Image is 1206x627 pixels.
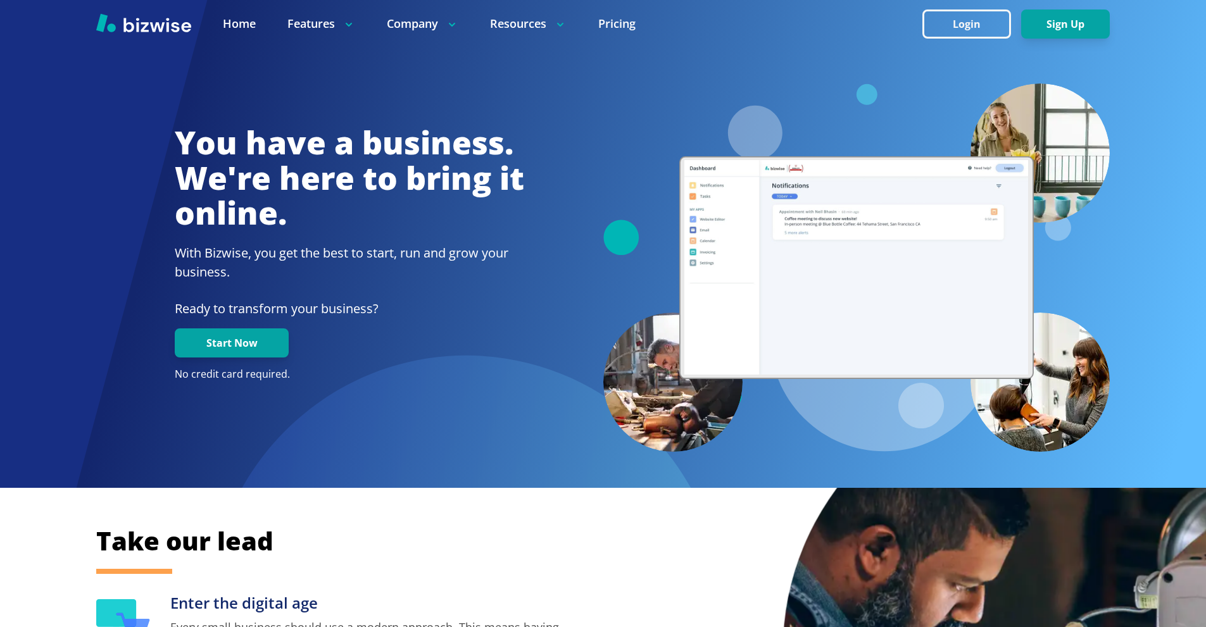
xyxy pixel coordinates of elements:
[287,16,355,32] p: Features
[598,16,636,32] a: Pricing
[175,299,524,318] p: Ready to transform your business?
[175,368,524,382] p: No credit card required.
[922,18,1021,30] a: Login
[1021,9,1110,39] button: Sign Up
[387,16,458,32] p: Company
[175,244,524,282] h2: With Bizwise, you get the best to start, run and grow your business.
[175,337,289,349] a: Start Now
[922,9,1011,39] button: Login
[1021,18,1110,30] a: Sign Up
[96,13,191,32] img: Bizwise Logo
[175,125,524,231] h1: You have a business. We're here to bring it online.
[223,16,256,32] a: Home
[96,524,1046,558] h2: Take our lead
[490,16,567,32] p: Resources
[175,328,289,357] button: Start Now
[170,593,571,614] h3: Enter the digital age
